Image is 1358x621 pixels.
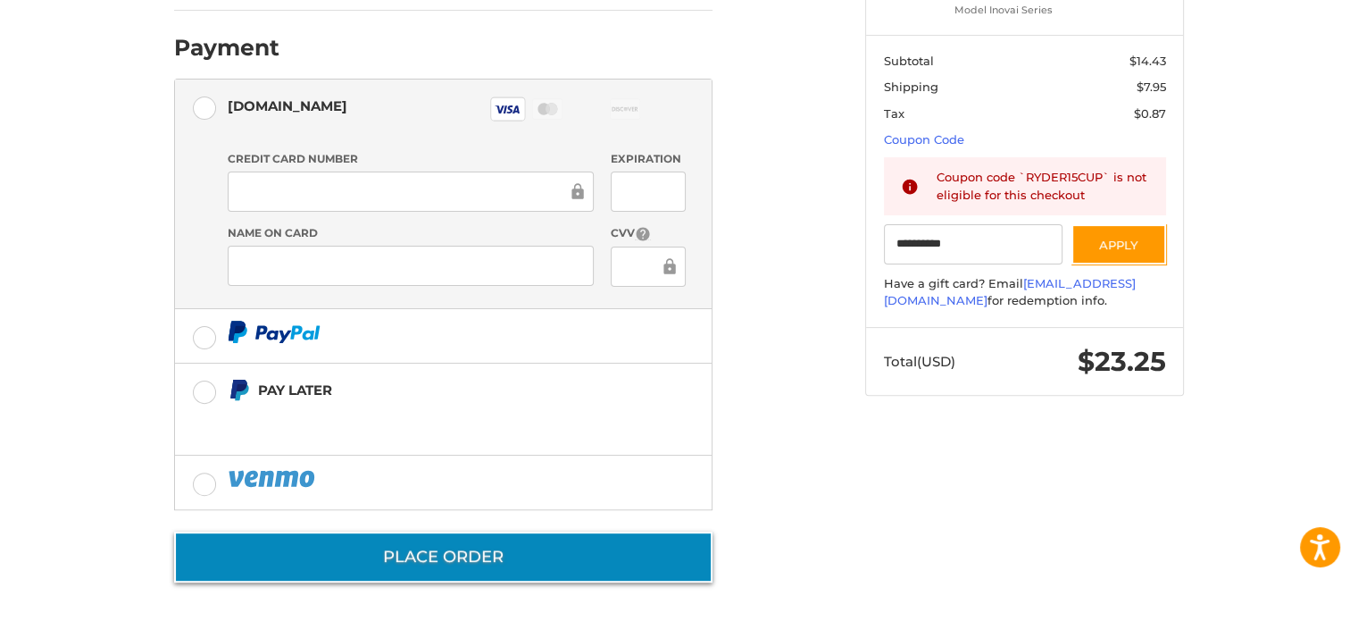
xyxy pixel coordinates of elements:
div: [DOMAIN_NAME] [228,91,347,121]
a: Coupon Code [884,132,964,147]
span: $14.43 [1129,54,1166,68]
label: Name on Card [228,225,594,241]
img: PayPal icon [228,321,321,343]
span: $0.87 [1134,106,1166,121]
iframe: PayPal Message 1 [228,405,601,433]
label: CVV [611,225,685,242]
div: Have a gift card? Email for redemption info. [884,275,1166,310]
button: Place Order [174,532,712,583]
span: $7.95 [1137,80,1166,94]
div: Coupon code `RYDER15CUP` is not eligible for this checkout [937,169,1149,204]
label: Credit Card Number [228,151,594,167]
h2: Payment [174,34,279,62]
button: Apply [1071,224,1166,264]
span: Subtotal [884,54,934,68]
label: Expiration [611,151,685,167]
input: Gift Certificate or Coupon Code [884,224,1063,264]
span: $23.25 [1078,345,1166,378]
span: Total (USD) [884,353,955,370]
span: Tax [884,106,904,121]
img: Pay Later icon [228,379,250,401]
span: Shipping [884,80,938,94]
div: Pay Later [258,375,600,405]
img: PayPal icon [228,467,319,490]
li: Model Inovai Series [954,3,1091,18]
